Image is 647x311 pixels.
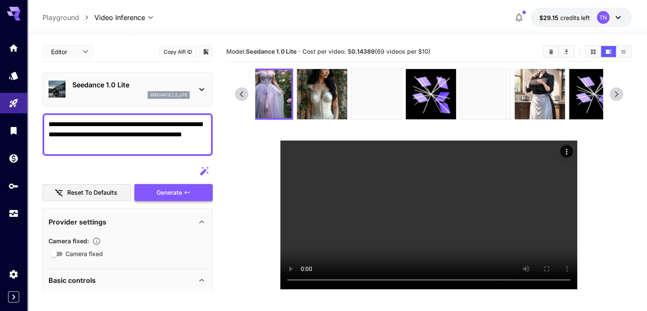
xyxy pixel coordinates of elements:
[9,70,19,81] div: Models
[597,11,610,24] div: TN
[43,12,94,23] nav: breadcrumb
[48,237,89,245] span: Camera fixed :
[244,70,291,118] img: pb8wYQAAAAZJREFUAwBwso7lbudCvgAAAABJRU5ErkJggg==
[351,69,402,119] img: 98CKTMAAAABklEQVQDAGeiCcH3zmS1AAAAAElFTkSuQmCC
[9,181,19,191] div: API Keys
[586,46,601,57] button: Show videos in grid view
[539,14,560,21] span: $29.15
[351,48,375,55] b: 0.14389
[51,47,77,56] span: Editor
[298,46,300,57] p: ·
[560,145,573,158] div: Actions
[539,13,590,22] div: $29.1478
[94,12,145,23] span: Video Inference
[43,12,79,23] a: Playground
[150,92,187,98] p: seedance_1_0_lite
[43,184,131,202] button: Reset to defaults
[159,46,197,58] button: Copy AIR ID
[559,46,574,57] button: Download All
[616,46,631,57] button: Show videos in list view
[9,125,19,136] div: Library
[9,98,19,109] div: Playground
[515,69,565,119] img: 0qAAAABklEQVQDAFuI19l0PpBdAAAAAElFTkSuQmCC
[246,48,296,55] b: Seedance 1.0 Lite
[297,69,347,119] img: mDUK4AAAAGSURBVAMAntDFsBuYWE4AAAAASUVORK5CYII=
[302,48,430,55] span: Cost per video: $ (69 videos per $10)
[9,153,19,164] div: Wallet
[460,69,510,119] img: 98CKTMAAAABklEQVQDAGeiCcH3zmS1AAAAAElFTkSuQmCC
[134,184,213,202] button: Generate
[48,212,207,232] div: Provider settings
[66,249,103,258] span: Camera fixed
[226,48,296,55] span: Model:
[48,217,106,227] p: Provider settings
[9,43,19,53] div: Home
[531,8,632,27] button: $29.1478TN
[157,187,182,198] span: Generate
[48,275,96,285] p: Basic controls
[9,208,19,219] div: Usage
[8,291,19,302] button: Expand sidebar
[585,45,632,58] div: Show videos in grid viewShow videos in video viewShow videos in list view
[48,270,207,291] div: Basic controls
[72,80,190,90] p: Seedance 1.0 Lite
[560,14,590,21] span: credits left
[9,269,19,279] div: Settings
[544,46,559,57] button: Clear videos
[601,46,616,57] button: Show videos in video view
[202,46,210,57] button: Add to library
[543,45,575,58] div: Clear videosDownload All
[48,76,207,102] div: Seedance 1.0 Liteseedance_1_0_lite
